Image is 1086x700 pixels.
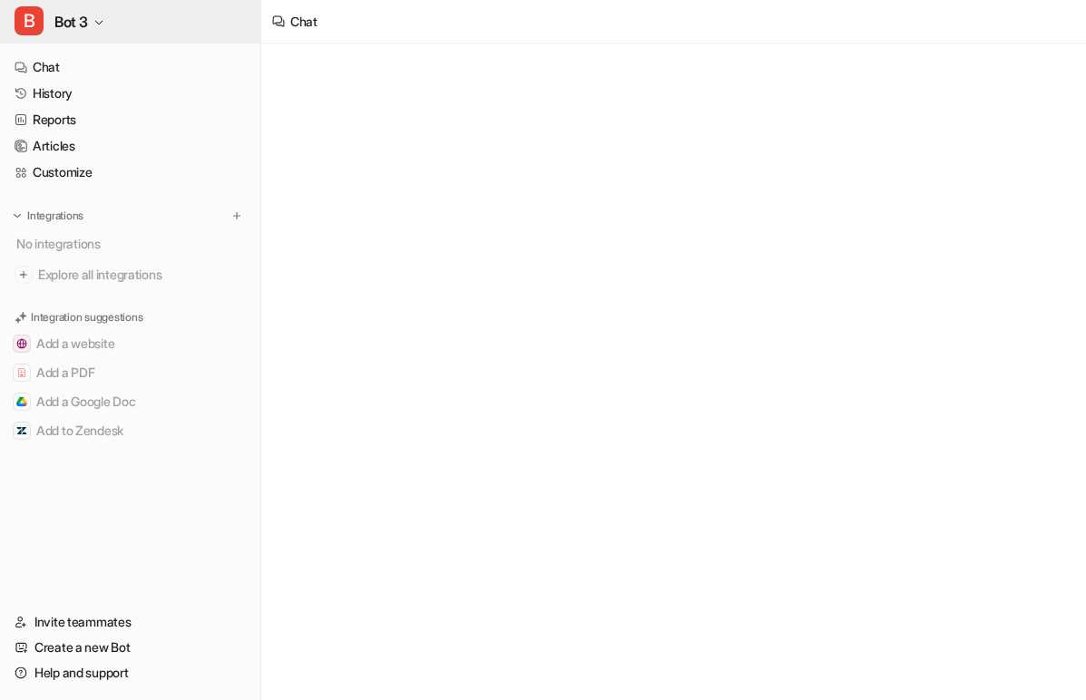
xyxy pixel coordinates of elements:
p: Integrations [27,209,83,223]
a: Explore all integrations [7,262,253,287]
div: No integrations [11,228,253,258]
span: Explore all integrations [38,260,246,289]
p: Integration suggestions [31,309,142,326]
a: Create a new Bot [7,635,253,660]
span: B [15,6,44,35]
img: Add a PDF [16,367,27,378]
img: menu_add.svg [230,209,243,222]
img: explore all integrations [15,266,33,284]
button: Integrations [7,207,89,225]
div: Chat [290,12,318,31]
img: Add to Zendesk [16,425,27,436]
a: Articles [7,133,253,159]
a: Reports [7,107,253,132]
button: Add a Google DocAdd a Google Doc [7,387,253,416]
button: Add a PDFAdd a PDF [7,358,253,387]
span: Bot 3 [54,9,88,34]
a: History [7,81,253,106]
a: Invite teammates [7,609,253,635]
a: Help and support [7,660,253,685]
button: Add to ZendeskAdd to Zendesk [7,416,253,445]
img: expand menu [11,209,24,222]
a: Customize [7,160,253,185]
a: Chat [7,54,253,80]
button: Add a websiteAdd a website [7,329,253,358]
img: Add a Google Doc [16,396,27,407]
img: Add a website [16,338,27,349]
